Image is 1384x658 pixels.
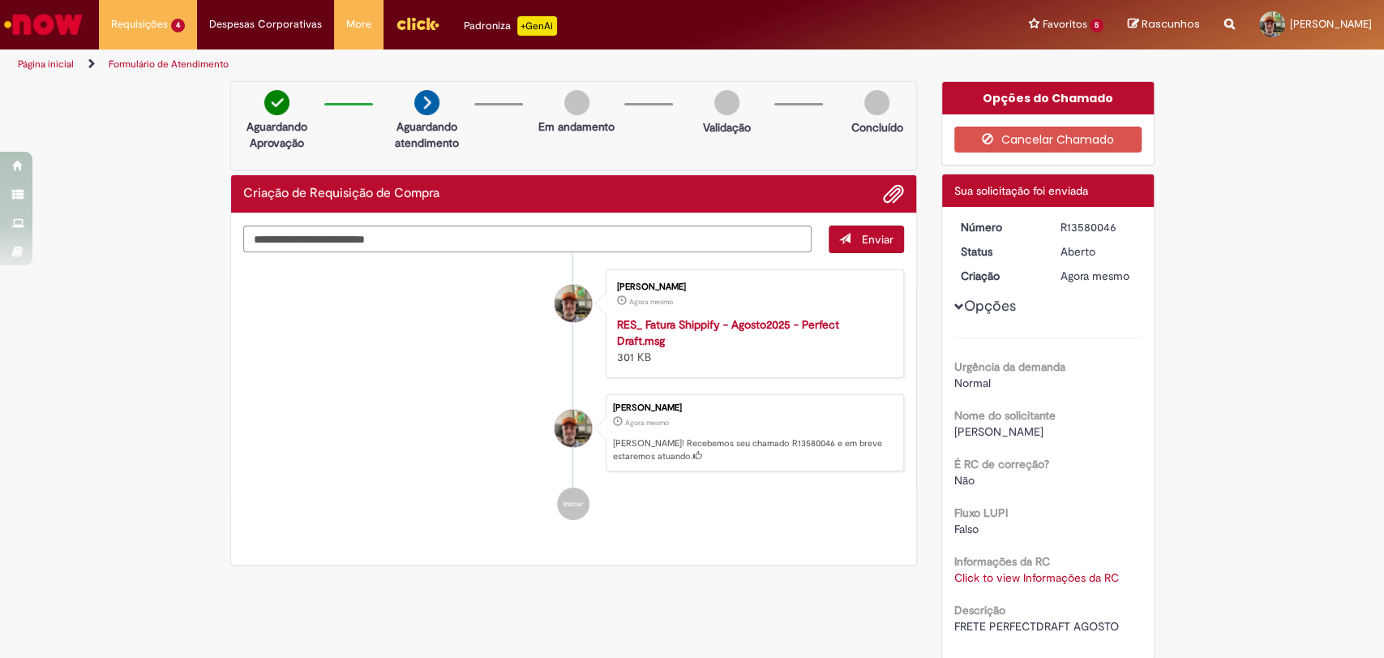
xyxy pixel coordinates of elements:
time: 30/09/2025 09:21:35 [1060,269,1129,283]
a: Click to view Informações da RC [954,570,1119,585]
div: Angelo Batista Soldeira [555,410,592,447]
p: +GenAi [517,16,557,36]
div: 301 KB [617,316,887,365]
button: Cancelar Chamado [954,127,1142,153]
p: Em andamento [538,118,615,135]
dt: Status [949,243,1048,260]
p: Validação [703,119,751,135]
time: 30/09/2025 09:21:33 [629,297,673,307]
img: click_logo_yellow_360x200.png [396,11,439,36]
div: 30/09/2025 09:21:35 [1060,268,1136,284]
span: Normal [954,376,991,390]
p: Aguardando atendimento [388,118,466,151]
p: [PERSON_NAME]! Recebemos seu chamado R13580046 e em breve estaremos atuando. [613,437,895,462]
dt: Criação [949,268,1048,284]
span: 4 [171,19,185,32]
b: É RC de correção? [954,457,1049,471]
img: check-circle-green.png [264,90,289,115]
b: Fluxo LUPI [954,505,1008,520]
time: 30/09/2025 09:21:35 [625,418,669,428]
dt: Número [949,219,1048,235]
img: arrow-next.png [414,90,439,115]
li: Angelo Batista Soldeira [243,394,905,472]
a: Rascunhos [1128,17,1200,32]
ul: Trilhas de página [12,49,911,80]
a: Página inicial [18,58,74,71]
div: [PERSON_NAME] [617,282,887,292]
span: Rascunhos [1142,16,1200,32]
span: Não [954,473,975,488]
ul: Histórico de tíquete [243,253,905,537]
textarea: Digite sua mensagem aqui... [243,226,812,253]
div: Padroniza [464,16,557,36]
span: Falso [954,522,979,536]
span: Favoritos [1042,16,1086,32]
div: Opções do Chamado [942,82,1154,114]
a: Formulário de Atendimento [109,58,229,71]
b: Urgência da demanda [954,359,1065,374]
div: R13580046 [1060,219,1136,235]
b: Descrição [954,603,1005,617]
span: [PERSON_NAME] [954,424,1043,439]
img: img-circle-grey.png [864,90,889,115]
div: Angelo Batista Soldeira [555,285,592,322]
img: img-circle-grey.png [564,90,589,115]
span: Requisições [111,16,168,32]
span: [PERSON_NAME] [1290,17,1372,31]
a: RES_ Fatura Shippify - Agosto2025 - Perfect Draft.msg [617,317,839,348]
span: FRETE PERFECTDRAFT AGOSTO [954,619,1119,634]
span: 5 [1090,19,1103,32]
img: ServiceNow [2,8,85,41]
button: Enviar [829,226,904,253]
p: Concluído [851,119,902,135]
h2: Criação de Requisição de Compra Histórico de tíquete [243,187,439,201]
span: More [346,16,371,32]
button: Adicionar anexos [883,183,904,204]
span: Sua solicitação foi enviada [954,183,1088,198]
div: Aberto [1060,243,1136,260]
img: img-circle-grey.png [714,90,739,115]
span: Agora mesmo [625,418,669,428]
b: Nome do solicitante [954,408,1056,423]
b: Informações da RC [954,554,1050,569]
span: Despesas Corporativas [209,16,322,32]
p: Aguardando Aprovação [238,118,316,151]
div: [PERSON_NAME] [613,403,895,413]
span: Enviar [862,232,893,247]
span: Agora mesmo [629,297,673,307]
span: Agora mesmo [1060,269,1129,283]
